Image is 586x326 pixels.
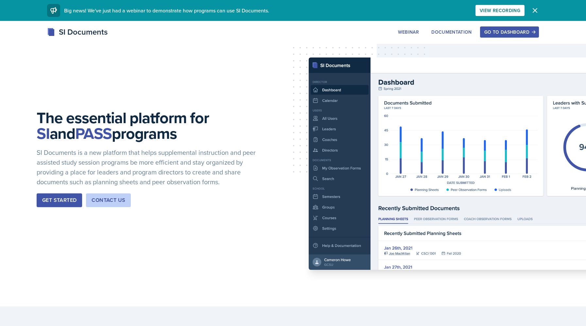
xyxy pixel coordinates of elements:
[484,29,535,35] div: Go to Dashboard
[475,5,525,16] button: View Recording
[480,26,539,38] button: Go to Dashboard
[47,26,108,38] div: SI Documents
[86,193,131,207] button: Contact Us
[37,193,82,207] button: Get Started
[42,196,77,204] div: Get Started
[398,29,419,35] div: Webinar
[394,26,423,38] button: Webinar
[92,196,125,204] div: Contact Us
[480,8,520,13] div: View Recording
[64,7,269,14] span: Big news! We've just had a webinar to demonstrate how programs can use SI Documents.
[431,29,472,35] div: Documentation
[427,26,476,38] button: Documentation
